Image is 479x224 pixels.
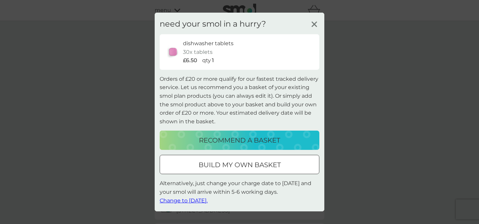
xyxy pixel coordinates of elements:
p: build my own basket [199,160,281,170]
p: Alternatively, just change your charge date to [DATE] and your smol will arrive within 5-6 workin... [160,179,319,205]
p: dishwasher tablets [183,39,234,48]
span: Change to [DATE]. [160,197,208,203]
button: build my own basket [160,155,319,174]
h3: need your smol in a hurry? [160,19,266,29]
p: 1 [212,56,214,65]
p: £6.50 [183,56,197,65]
p: recommend a basket [199,135,280,146]
button: Change to [DATE]. [160,196,208,205]
p: 30x tablets [183,48,213,56]
button: recommend a basket [160,131,319,150]
p: qty [202,56,211,65]
p: Orders of £20 or more qualify for our fastest tracked delivery service. Let us recommend you a ba... [160,75,319,126]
